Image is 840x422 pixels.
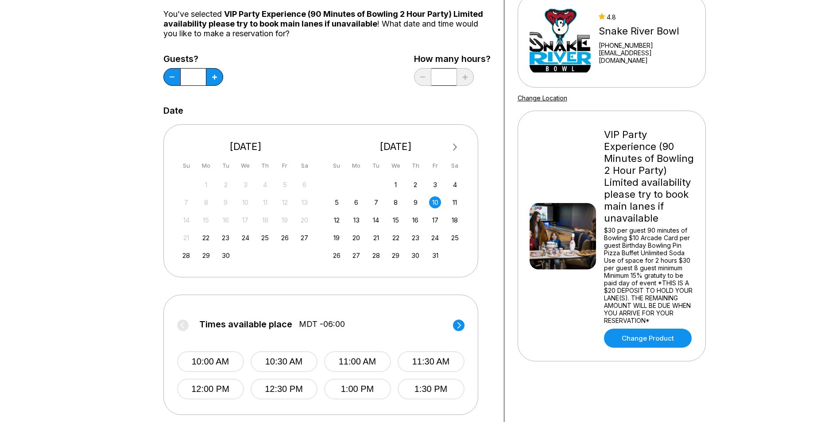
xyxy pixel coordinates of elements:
[410,160,422,172] div: Th
[429,249,441,261] div: Choose Friday, October 31st, 2025
[429,214,441,226] div: Choose Friday, October 17th, 2025
[177,141,314,153] div: [DATE]
[279,179,291,191] div: Not available Friday, September 5th, 2025
[350,249,362,261] div: Choose Monday, October 27th, 2025
[180,249,192,261] div: Choose Sunday, September 28th, 2025
[240,214,252,226] div: Not available Wednesday, September 17th, 2025
[259,214,271,226] div: Not available Thursday, September 18th, 2025
[370,214,382,226] div: Choose Tuesday, October 14th, 2025
[350,232,362,244] div: Choose Monday, October 20th, 2025
[298,232,310,244] div: Choose Saturday, September 27th, 2025
[410,232,422,244] div: Choose Thursday, October 23rd, 2025
[163,9,491,38] div: You’ve selected ! What date and time would you like to make a reservation for?
[390,214,402,226] div: Choose Wednesday, October 15th, 2025
[429,160,441,172] div: Fr
[449,214,461,226] div: Choose Saturday, October 18th, 2025
[298,179,310,191] div: Not available Saturday, September 6th, 2025
[449,179,461,191] div: Choose Saturday, October 4th, 2025
[390,179,402,191] div: Choose Wednesday, October 1st, 2025
[220,214,232,226] div: Not available Tuesday, September 16th, 2025
[449,196,461,208] div: Choose Saturday, October 11th, 2025
[331,196,343,208] div: Choose Sunday, October 5th, 2025
[327,141,465,153] div: [DATE]
[259,196,271,208] div: Not available Thursday, September 11th, 2025
[370,249,382,261] div: Choose Tuesday, October 28th, 2025
[390,160,402,172] div: We
[180,196,192,208] div: Not available Sunday, September 7th, 2025
[279,214,291,226] div: Not available Friday, September 19th, 2025
[331,232,343,244] div: Choose Sunday, October 19th, 2025
[200,249,212,261] div: Choose Monday, September 29th, 2025
[279,232,291,244] div: Choose Friday, September 26th, 2025
[370,232,382,244] div: Choose Tuesday, October 21st, 2025
[429,196,441,208] div: Choose Friday, October 10th, 2025
[179,178,312,261] div: month 2025-09
[518,94,567,102] a: Change Location
[324,351,391,372] button: 11:00 AM
[240,179,252,191] div: Not available Wednesday, September 3rd, 2025
[599,13,693,21] div: 4.8
[331,214,343,226] div: Choose Sunday, October 12th, 2025
[251,379,317,399] button: 12:30 PM
[298,214,310,226] div: Not available Saturday, September 20th, 2025
[449,232,461,244] div: Choose Saturday, October 25th, 2025
[410,214,422,226] div: Choose Thursday, October 16th, 2025
[220,160,232,172] div: Tu
[530,8,591,74] img: Snake River Bowl
[199,319,292,329] span: Times available place
[350,160,362,172] div: Mo
[163,106,183,115] label: Date
[298,160,310,172] div: Sa
[414,54,491,64] label: How many hours?
[259,179,271,191] div: Not available Thursday, September 4th, 2025
[370,196,382,208] div: Choose Tuesday, October 7th, 2025
[240,160,252,172] div: We
[599,42,693,49] div: [PHONE_NUMBER]
[177,379,244,399] button: 12:00 PM
[299,319,345,329] span: MDT -06:00
[390,249,402,261] div: Choose Wednesday, October 29th, 2025
[220,196,232,208] div: Not available Tuesday, September 9th, 2025
[350,196,362,208] div: Choose Monday, October 6th, 2025
[329,178,462,261] div: month 2025-10
[599,25,693,37] div: Snake River Bowl
[530,203,596,269] img: VIP Party Experience (90 Minutes of Bowling 2 Hour Party) Limited availability please try to book...
[449,160,461,172] div: Sa
[259,160,271,172] div: Th
[177,351,244,372] button: 10:00 AM
[180,232,192,244] div: Not available Sunday, September 21st, 2025
[251,351,317,372] button: 10:30 AM
[180,214,192,226] div: Not available Sunday, September 14th, 2025
[410,179,422,191] div: Choose Thursday, October 2nd, 2025
[163,54,223,64] label: Guests?
[180,160,192,172] div: Su
[604,329,692,348] a: Change Product
[331,160,343,172] div: Su
[240,232,252,244] div: Choose Wednesday, September 24th, 2025
[298,196,310,208] div: Not available Saturday, September 13th, 2025
[410,196,422,208] div: Choose Thursday, October 9th, 2025
[429,232,441,244] div: Choose Friday, October 24th, 2025
[220,232,232,244] div: Choose Tuesday, September 23rd, 2025
[200,179,212,191] div: Not available Monday, September 1st, 2025
[604,129,694,224] div: VIP Party Experience (90 Minutes of Bowling 2 Hour Party) Limited availability please try to book...
[279,160,291,172] div: Fr
[398,379,465,399] button: 1:30 PM
[448,140,462,154] button: Next Month
[599,49,693,64] a: [EMAIL_ADDRESS][DOMAIN_NAME]
[324,379,391,399] button: 1:00 PM
[240,196,252,208] div: Not available Wednesday, September 10th, 2025
[200,160,212,172] div: Mo
[259,232,271,244] div: Choose Thursday, September 25th, 2025
[429,179,441,191] div: Choose Friday, October 3rd, 2025
[390,232,402,244] div: Choose Wednesday, October 22nd, 2025
[163,9,483,28] span: VIP Party Experience (90 Minutes of Bowling 2 Hour Party) Limited availability please try to book...
[604,226,694,324] div: $30 per guest 90 minutes of Bowling $10 Arcade Card per guest Birthday Bowling Pin Pizza Buffet U...
[279,196,291,208] div: Not available Friday, September 12th, 2025
[220,179,232,191] div: Not available Tuesday, September 2nd, 2025
[200,214,212,226] div: Not available Monday, September 15th, 2025
[200,232,212,244] div: Choose Monday, September 22nd, 2025
[390,196,402,208] div: Choose Wednesday, October 8th, 2025
[350,214,362,226] div: Choose Monday, October 13th, 2025
[200,196,212,208] div: Not available Monday, September 8th, 2025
